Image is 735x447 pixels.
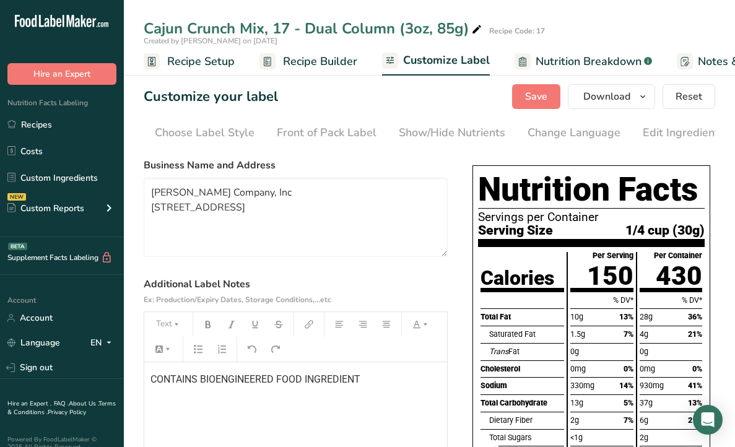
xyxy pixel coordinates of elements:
div: Dietary Fiber [489,412,564,429]
div: Open Intercom Messenger [693,405,723,435]
div: Calories [481,268,554,288]
span: <1g [570,433,583,442]
span: Created by [PERSON_NAME] on [DATE] [144,36,277,46]
span: 2g [570,415,579,425]
span: 1.5g [570,329,585,339]
span: 930mg [640,381,664,390]
span: Ex: Production/Expiry Dates, Storage Conditions,...etc [144,295,331,305]
a: Hire an Expert . [7,399,51,408]
span: 6g [640,415,648,425]
div: Total Fat [481,308,564,326]
div: EN [90,336,116,350]
div: Fat [489,343,564,360]
button: Save [512,84,560,109]
div: Sodium [481,377,564,394]
span: 4g [640,329,648,339]
span: Customize Label [403,52,490,69]
span: Serving Size [478,223,553,237]
span: Save [525,89,547,104]
span: 150 [587,261,633,291]
h1: Customize your label [144,87,278,107]
button: Hire an Expert [7,63,116,85]
div: Per Container [654,252,702,260]
span: 430 [656,261,702,291]
p: Servings per Container [478,211,705,223]
span: Nutrition Breakdown [536,53,641,70]
span: 36% [688,312,702,321]
button: Download [568,84,655,109]
a: FAQ . [54,399,69,408]
span: 0mg [570,364,586,373]
div: Total Sugars [489,429,564,446]
span: 41% [688,381,702,390]
h1: Nutrition Facts [478,171,705,209]
span: 28g [640,312,653,321]
span: 14% [619,381,633,390]
span: 13% [619,312,633,321]
span: 0mg [640,364,655,373]
div: Per Serving [593,252,633,260]
div: Choose Label Style [155,124,254,141]
div: Custom Reports [7,202,84,215]
div: % DV* [640,292,702,309]
a: About Us . [69,399,98,408]
label: Business Name and Address [144,158,448,173]
span: 7% [624,415,633,425]
span: 21% [688,329,702,339]
span: 13% [688,398,702,407]
span: 7% [624,329,633,339]
div: Front of Pack Label [277,124,376,141]
div: % DV* [570,292,633,309]
div: Total Carbohydrate [481,394,564,412]
a: Terms & Conditions . [7,399,116,417]
span: 13g [570,398,583,407]
a: Language [7,332,60,354]
span: 0% [692,364,702,373]
span: 10g [570,312,583,321]
span: 2g [640,433,648,442]
button: Reset [663,84,715,109]
span: Recipe Builder [283,53,357,70]
i: Trans [489,347,508,356]
div: NEW [7,193,26,201]
div: Recipe Code: 17 [489,25,545,37]
a: Recipe Builder [259,48,357,76]
a: Privacy Policy [48,408,86,417]
div: Saturated Fat [489,326,564,343]
div: Cholesterol [481,360,564,378]
span: 0g [640,347,648,356]
span: 37g [640,398,653,407]
span: 0g [570,347,579,356]
span: Reset [676,89,702,104]
a: Nutrition Breakdown [515,48,652,76]
span: 1/4 cup (30g) [625,223,705,237]
div: Show/Hide Nutrients [399,124,505,141]
span: 5% [624,398,633,407]
button: Text [150,315,187,334]
span: Download [583,89,630,104]
a: Customize Label [382,46,490,76]
span: 330mg [570,381,594,390]
div: Cajun Crunch Mix, 17 - Dual Column (3oz, 85g) [144,17,484,40]
label: Additional Label Notes [144,277,448,306]
span: 0% [624,364,633,373]
span: CONTAINS BIOENGINEERED FOOD INGREDIENT [150,373,360,385]
div: BETA [8,243,27,250]
span: Recipe Setup [167,53,235,70]
a: Recipe Setup [144,48,235,76]
span: 21% [688,415,702,425]
div: Change Language [528,124,620,141]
